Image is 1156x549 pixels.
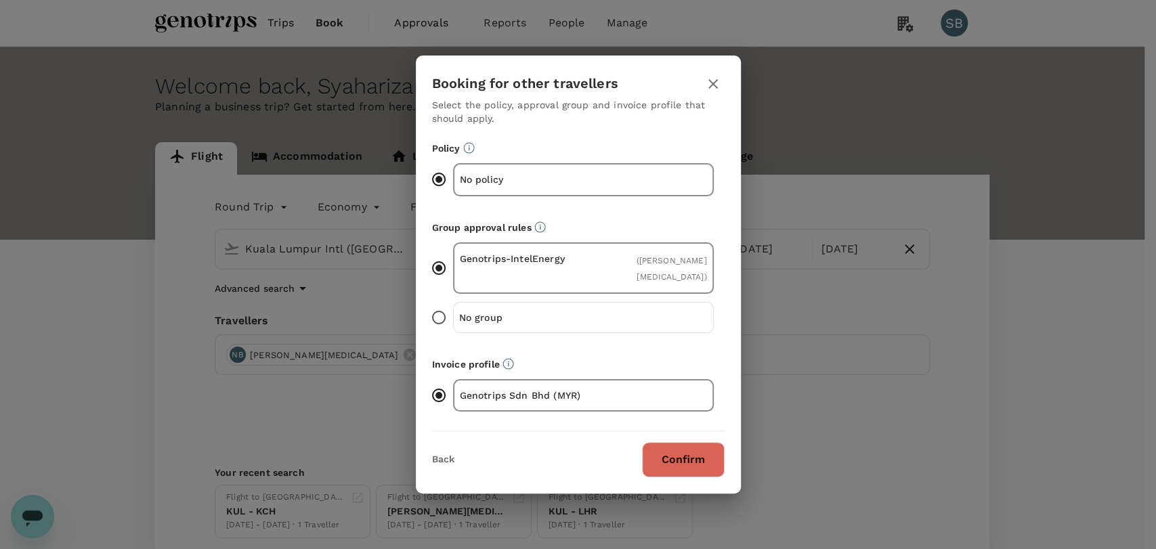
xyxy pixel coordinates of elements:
p: Genotrips-IntelEnergy [460,252,584,265]
p: Select the policy, approval group and invoice profile that should apply. [432,98,725,125]
p: No group [459,311,584,324]
svg: Booking restrictions are based on the selected travel policy. [463,142,475,154]
span: ( [PERSON_NAME][MEDICAL_DATA] ) [636,256,706,282]
h3: Booking for other travellers [432,76,618,91]
button: Back [432,454,454,465]
p: No policy [460,173,584,186]
p: Genotrips Sdn Bhd (MYR) [460,389,584,402]
svg: Default approvers or custom approval rules (if available) are based on the user group. [534,221,546,233]
p: Group approval rules [432,221,725,234]
svg: The payment currency and company information are based on the selected invoice profile. [502,358,514,370]
p: Policy [432,141,725,155]
button: Confirm [642,442,725,477]
p: Invoice profile [432,357,725,371]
